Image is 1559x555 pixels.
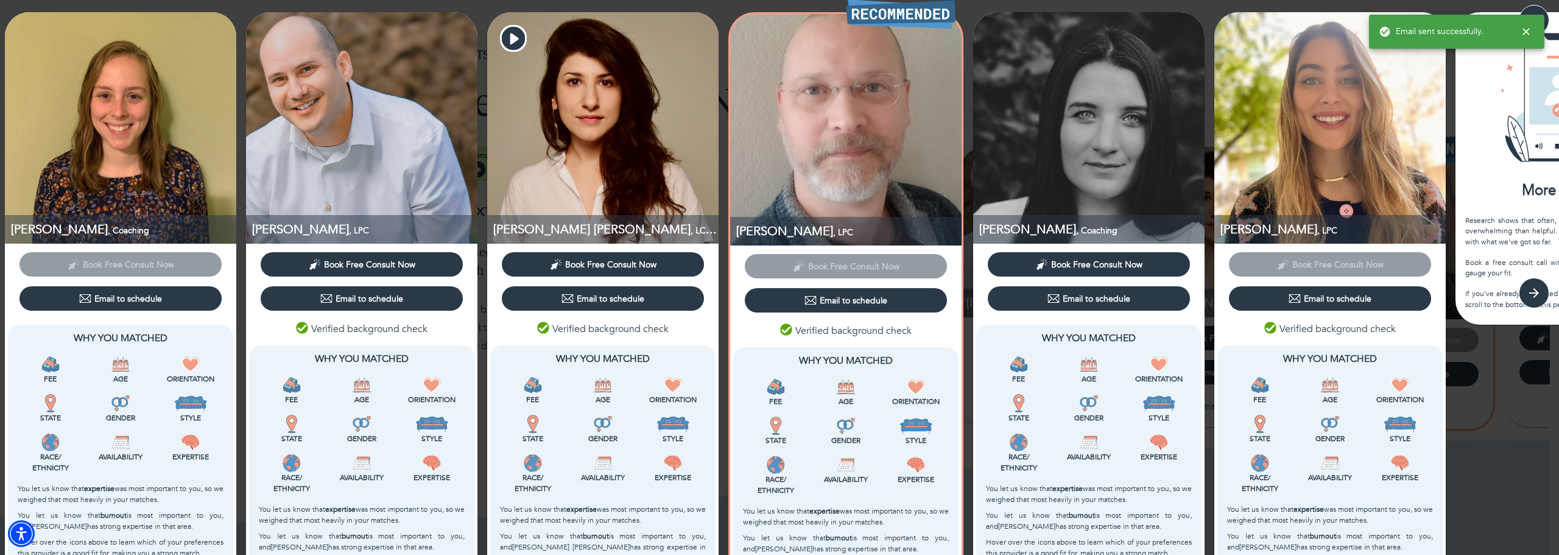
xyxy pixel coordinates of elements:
p: Age [88,373,153,384]
img: Orientation [1150,355,1168,373]
img: Style [1384,415,1417,433]
img: State [767,417,785,435]
b: expertise [566,504,597,514]
b: burnout [826,533,852,543]
div: This provider is licensed to work in your state. [18,394,83,423]
p: Fee [986,373,1051,384]
p: Verified background check [1264,322,1396,336]
img: Expertise [1391,454,1409,472]
p: State [986,412,1051,423]
b: burnout [583,531,609,541]
div: This provider is licensed to work in your state. [259,415,324,444]
b: expertise [325,504,356,514]
img: Gender [1080,394,1098,412]
img: State [283,415,301,433]
p: Why You Matched [259,352,465,366]
span: , Coaching [108,225,149,236]
img: Kristen Wenzel profile [5,12,236,244]
p: Availability [1056,451,1121,462]
p: Race/ Ethnicity [986,451,1051,473]
p: Orientation [1127,373,1192,384]
img: Race/<br />Ethnicity [524,454,542,472]
img: Abigail Finck profile [973,12,1205,244]
p: You let us know that was most important to you, so we weighed that most heavily in your matches. [743,506,949,528]
span: This provider has not yet shared their calendar link. Please email the provider to schedule [1229,258,1431,269]
img: Age [111,355,130,373]
p: Fee [743,396,808,407]
p: Expertise [399,472,465,483]
img: Age [1080,355,1098,373]
img: Availability [111,433,130,451]
p: Age [329,394,394,405]
div: Email to schedule [320,292,403,305]
span: Book Free Consult Now [565,259,656,270]
img: Expertise [423,454,441,472]
img: Orientation [907,378,925,396]
button: Book Free Consult Now [502,252,704,277]
p: Fee [500,394,565,405]
img: Orientation [181,355,200,373]
p: You let us know that was most important to you, so we weighed that most heavily in your matches. [986,483,1192,505]
img: Style [415,415,449,433]
p: Availability [570,472,635,483]
img: State [524,415,542,433]
p: Gender [1056,412,1121,423]
p: Style [1368,433,1433,444]
button: Email to schedule [745,288,947,313]
p: State [743,435,808,446]
p: Verified background check [780,323,912,338]
img: Age [353,376,371,394]
p: Why You Matched [743,353,949,368]
p: You let us know that was most important to you, so we weighed that most heavily in your matches. [259,504,465,526]
b: expertise [84,484,114,493]
span: Email sent successfully. [1379,26,1483,38]
img: Style [656,415,690,433]
img: Gender [111,394,130,412]
p: Fee [1227,394,1292,405]
p: Gender [813,435,878,446]
p: Style [641,433,706,444]
img: Expertise [1150,433,1168,451]
p: Age [570,394,635,405]
b: burnout [1069,511,1095,520]
img: Race/<br />Ethnicity [1010,433,1028,451]
span: , LPC [349,225,369,236]
img: Jeff Jones profile [730,14,962,246]
img: Race/<br />Ethnicity [767,456,785,474]
img: Gender [1321,415,1339,433]
p: Gender [1297,433,1362,444]
button: Email to schedule [502,286,704,311]
p: You let us know that is most important to you, and [PERSON_NAME] has strong expertise in that area. [1227,531,1433,553]
p: Expertise [1368,472,1433,483]
p: Availability [1297,472,1362,483]
p: Orientation [1368,394,1433,405]
img: State [41,394,60,412]
p: You let us know that was most important to you, so we weighed that most heavily in your matches. [1227,504,1433,526]
img: Availability [837,456,855,474]
p: Gender [329,433,394,444]
p: State [18,412,83,423]
p: Race/ Ethnicity [743,474,808,496]
span: , LPC [1317,225,1337,236]
div: This provider is licensed to work in your state. [500,415,565,444]
img: Expertise [907,456,925,474]
b: expertise [1293,504,1324,514]
img: Fee [767,378,785,396]
div: Email to schedule [1047,292,1130,305]
p: Fee [18,373,83,384]
div: This provider is licensed to work in your state. [986,394,1051,423]
img: Fee [41,355,60,373]
p: [PERSON_NAME] [736,223,962,239]
img: State [1010,394,1028,412]
button: Book Free Consult Now [261,252,463,277]
img: Availability [594,454,612,472]
p: Age [813,396,878,407]
span: This provider has not yet shared their calendar link. Please email the provider to schedule [19,258,222,269]
p: You let us know that is most important to you, and [PERSON_NAME] has strong expertise in that area. [259,531,465,553]
img: Age [1321,376,1339,394]
img: Orientation [664,376,682,394]
p: Expertise [641,472,706,483]
img: Gender [353,415,371,433]
span: Book Free Consult Now [1051,259,1142,270]
p: You let us know that was most important to you, so we weighed that most heavily in your matches. [500,504,706,526]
